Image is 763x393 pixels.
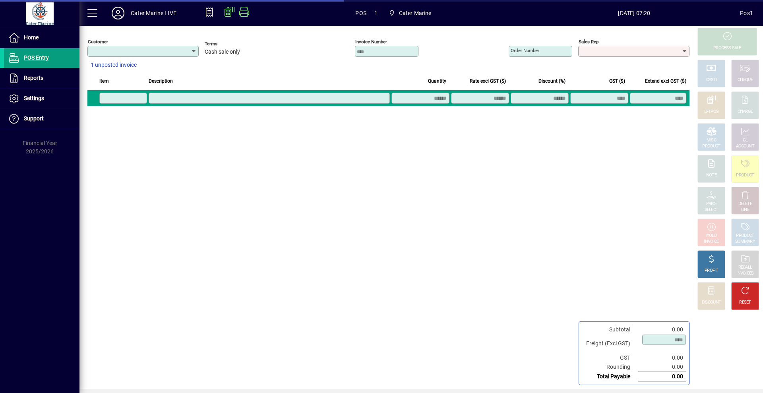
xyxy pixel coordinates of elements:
span: Cater Marine [399,7,432,19]
mat-label: Sales rep [579,39,598,45]
div: PRODUCT [736,233,754,239]
div: PRICE [706,201,717,207]
td: Freight (Excl GST) [582,334,638,353]
div: PRODUCT [702,143,720,149]
div: DELETE [738,201,752,207]
td: 0.00 [638,325,686,334]
span: Terms [205,41,252,46]
span: 1 [374,7,378,19]
td: 0.00 [638,362,686,372]
span: Cash sale only [205,49,240,55]
div: CHARGE [738,109,753,115]
span: Home [24,34,39,41]
span: Discount (%) [538,77,565,85]
td: Total Payable [582,372,638,381]
div: INVOICE [704,239,718,245]
div: CASH [706,77,717,83]
div: HOLD [706,233,717,239]
span: 1 unposted invoice [91,61,137,69]
span: Quantity [428,77,446,85]
div: Pos1 [740,7,753,19]
td: 0.00 [638,372,686,381]
div: RESET [739,300,751,306]
div: Cater Marine LIVE [131,7,176,19]
div: INVOICES [736,271,753,277]
span: POS [355,7,366,19]
td: Rounding [582,362,638,372]
span: Description [149,77,173,85]
span: POS Entry [24,54,49,61]
div: CHEQUE [738,77,753,83]
mat-label: Invoice number [355,39,387,45]
td: Subtotal [582,325,638,334]
mat-label: Order number [511,48,539,53]
div: GL [743,137,748,143]
div: PRODUCT [736,172,754,178]
button: Profile [105,6,131,20]
span: Support [24,115,44,122]
span: GST ($) [609,77,625,85]
td: 0.00 [638,353,686,362]
div: PROFIT [705,268,718,274]
span: Extend excl GST ($) [645,77,686,85]
button: 1 unposted invoice [87,58,140,72]
span: Item [99,77,109,85]
div: LINE [741,207,749,213]
span: Rate excl GST ($) [470,77,506,85]
span: Settings [24,95,44,101]
mat-label: Customer [88,39,108,45]
div: DISCOUNT [702,300,721,306]
div: SUMMARY [735,239,755,245]
td: GST [582,353,638,362]
div: PROCESS SALE [713,45,741,51]
span: Reports [24,75,43,81]
div: EFTPOS [704,109,719,115]
div: MISC [707,137,716,143]
div: ACCOUNT [736,143,754,149]
div: NOTE [706,172,717,178]
a: Settings [4,89,79,108]
div: SELECT [705,207,718,213]
a: Support [4,109,79,129]
a: Home [4,28,79,48]
a: Reports [4,68,79,88]
span: Cater Marine [385,6,435,20]
span: [DATE] 07:20 [529,7,740,19]
div: RECALL [738,265,752,271]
